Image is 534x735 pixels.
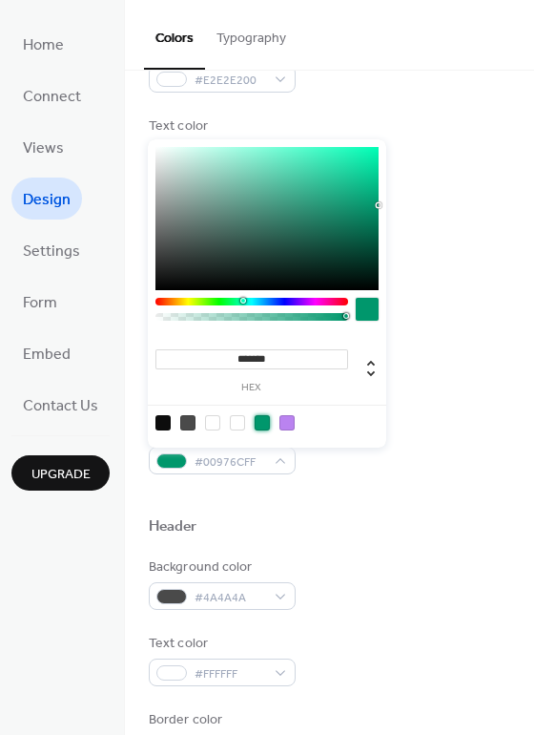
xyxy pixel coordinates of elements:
span: Design [23,185,71,216]
a: Form [11,281,69,323]
span: Embed [23,340,71,370]
a: Design [11,178,82,220]
span: Contact Us [23,391,98,422]
div: rgb(186, 131, 240) [279,415,295,430]
span: #E2E2E200 [195,71,265,91]
div: rgb(74, 74, 74) [180,415,195,430]
span: #FFFFFF [195,664,265,684]
div: rgb(0, 151, 108) [255,415,270,430]
a: Connect [11,74,92,116]
div: rgb(13, 13, 13) [155,415,171,430]
div: Border color [149,710,292,730]
button: Upgrade [11,455,110,491]
a: Contact Us [11,384,110,426]
a: Views [11,126,75,168]
span: #4A4A4A [195,588,265,608]
div: Header [149,517,197,537]
span: Upgrade [31,465,91,485]
a: Embed [11,332,82,374]
span: Home [23,31,64,61]
div: Text color [149,634,292,654]
div: Background color [149,557,292,577]
div: rgba(226, 226, 226, 0) [205,415,220,430]
label: hex [155,383,348,393]
span: Views [23,134,64,164]
div: rgb(255, 255, 255) [230,415,245,430]
div: Text color [149,116,292,136]
span: Form [23,288,57,319]
span: #00976CFF [195,452,265,472]
span: Connect [23,82,81,113]
a: Settings [11,229,92,271]
a: Home [11,23,75,65]
span: Settings [23,237,80,267]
